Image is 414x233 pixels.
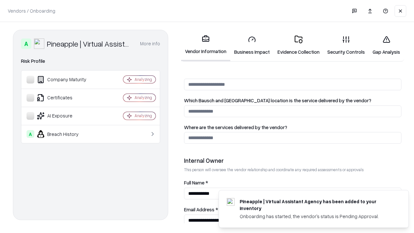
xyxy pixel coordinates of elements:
[274,30,323,61] a: Evidence Collection
[27,94,104,102] div: Certificates
[230,30,274,61] a: Business Impact
[47,39,132,49] div: Pineapple | Virtual Assistant Agency
[240,213,393,220] div: Onboarding has started, the vendor's status is Pending Approval.
[184,157,401,164] div: Internal Owner
[240,198,393,212] div: Pineapple | Virtual Assistant Agency has been added to your inventory
[184,98,401,103] label: Which Bausch and [GEOGRAPHIC_DATA] location is the service delivered by the vendor?
[135,77,152,82] div: Analyzing
[27,130,104,138] div: Breach History
[21,39,31,49] div: A
[34,39,44,49] img: Pineapple | Virtual Assistant Agency
[135,95,152,100] div: Analyzing
[27,76,104,83] div: Company Maturity
[227,198,234,206] img: trypineapple.com
[369,30,404,61] a: Gap Analysis
[323,30,369,61] a: Security Controls
[21,57,160,65] div: Risk Profile
[27,130,34,138] div: A
[140,38,160,50] button: More info
[184,180,401,185] label: Full Name *
[181,30,230,61] a: Vendor Information
[8,7,55,14] p: Vendors / Onboarding
[184,125,401,130] label: Where are the services delivered by the vendor?
[27,112,104,120] div: AI Exposure
[184,167,401,172] p: This person will oversee the vendor relationship and coordinate any required assessments or appro...
[135,113,152,118] div: Analyzing
[184,207,401,212] label: Email Address *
